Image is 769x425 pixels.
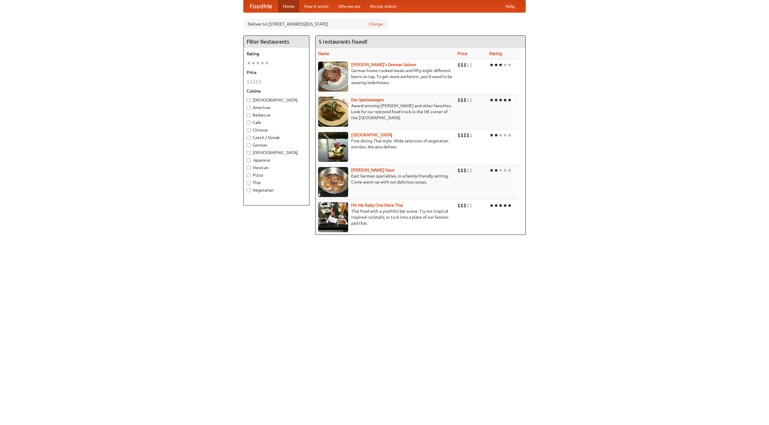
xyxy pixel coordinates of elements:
img: satay.jpg [318,132,348,162]
li: $ [247,78,250,85]
p: Award-winning [PERSON_NAME] and other favorites. Look for our restored food truck in the NE corne... [318,103,453,121]
input: [DEMOGRAPHIC_DATA] [247,98,251,102]
input: [DEMOGRAPHIC_DATA] [247,151,251,155]
li: ★ [494,132,498,138]
li: ★ [507,202,512,209]
li: $ [457,97,460,103]
input: Chinese [247,128,251,132]
h5: Cuisine [247,88,306,94]
p: Thai food with a youthful bar scene. Try our tropical inspired cocktails, or tuck into a plate of... [318,208,453,226]
li: ★ [503,62,507,68]
li: ★ [498,167,503,174]
a: [GEOGRAPHIC_DATA] [351,132,392,137]
a: [PERSON_NAME] Haus [351,168,394,172]
li: $ [460,167,464,174]
li: $ [464,132,467,138]
input: German [247,143,251,147]
a: Recipe videos [365,0,401,12]
li: ★ [498,62,503,68]
li: $ [467,202,470,209]
li: ★ [507,97,512,103]
li: ★ [498,97,503,103]
li: ★ [503,132,507,138]
input: Pizza [247,173,251,177]
li: $ [467,132,470,138]
p: Fine dining Thai-style. Wide selection of vegetarian entrées. We also deliver. [318,138,453,150]
li: $ [470,62,473,68]
li: ★ [489,202,494,209]
li: ★ [260,60,265,66]
li: ★ [494,62,498,68]
li: $ [470,97,473,103]
input: Vegetarian [247,188,251,192]
li: ★ [507,167,512,174]
li: $ [464,97,467,103]
li: ★ [494,97,498,103]
input: American [247,106,251,110]
li: ★ [507,62,512,68]
label: Czech / Slovak [247,135,306,141]
label: Chinese [247,127,306,133]
label: Thai [247,180,306,186]
label: [DEMOGRAPHIC_DATA] [247,97,306,103]
p: East German specialties, in a family-friendly setting. Come warm up with our delicious soups. [318,173,453,185]
li: $ [457,132,460,138]
li: ★ [503,202,507,209]
li: $ [460,202,464,209]
div: Deliver to: [STREET_ADDRESS][US_STATE] [243,19,388,29]
a: Der Speisewagen [351,97,384,102]
li: $ [256,78,259,85]
input: Czech / Slovak [247,136,251,140]
label: Cafe [247,120,306,126]
b: [PERSON_NAME]'s German Saloon [351,62,416,67]
input: Barbecue [247,113,251,117]
label: Japanese [247,157,306,163]
li: ★ [489,62,494,68]
li: ★ [247,60,251,66]
p: German home-cooked meals and fifty-eight different beers on tap. To get more authentic, you'd nee... [318,68,453,86]
li: $ [470,167,473,174]
a: Help [501,0,519,12]
li: $ [467,62,470,68]
label: [DEMOGRAPHIC_DATA] [247,150,306,156]
li: ★ [503,97,507,103]
input: Thai [247,181,251,185]
a: Hit Me Baby One More Thai [351,203,403,208]
li: ★ [498,132,503,138]
li: ★ [498,202,503,209]
a: Change [369,21,383,27]
input: Cafe [247,121,251,125]
li: $ [457,62,460,68]
li: ★ [251,60,256,66]
li: $ [457,167,460,174]
input: Mexican [247,166,251,170]
img: babythai.jpg [318,202,348,232]
li: $ [464,202,467,209]
li: $ [253,78,256,85]
li: ★ [265,60,269,66]
label: German [247,142,306,148]
h5: Rating [247,51,306,57]
li: $ [457,202,460,209]
li: ★ [489,167,494,174]
img: speisewagen.jpg [318,97,348,127]
li: ★ [489,97,494,103]
li: ★ [256,60,260,66]
a: How it works [299,0,333,12]
li: $ [460,62,464,68]
li: $ [467,97,470,103]
ng-pluralize: 5 restaurants found! [319,39,367,44]
a: Rating [489,51,502,56]
li: ★ [494,167,498,174]
img: kohlhaus.jpg [318,167,348,197]
li: $ [460,132,464,138]
li: $ [250,78,253,85]
a: Home [278,0,299,12]
li: $ [470,132,473,138]
a: Who we are [333,0,365,12]
li: ★ [489,132,494,138]
li: ★ [494,202,498,209]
